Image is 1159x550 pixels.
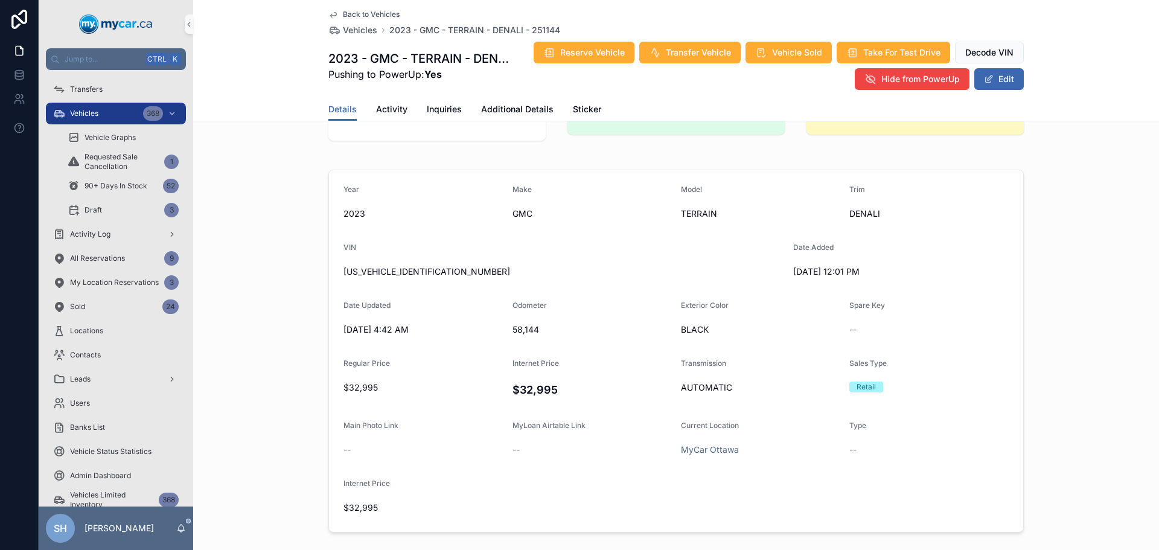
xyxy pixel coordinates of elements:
[164,155,179,169] div: 1
[863,46,940,59] span: Take For Test Drive
[343,502,503,514] span: $32,995
[170,54,180,64] span: K
[746,42,832,63] button: Vehicle Sold
[70,229,110,239] span: Activity Log
[376,98,407,123] a: Activity
[70,398,90,408] span: Users
[681,382,840,394] span: AUTOMATIC
[60,199,186,221] a: Draft3
[46,272,186,293] a: My Location Reservations3
[85,152,159,171] span: Requested Sale Cancellation
[164,203,179,217] div: 3
[974,68,1024,90] button: Edit
[512,324,672,336] span: 58,144
[573,103,601,115] span: Sticker
[849,324,857,336] span: --
[343,24,377,36] span: Vehicles
[328,10,400,19] a: Back to Vehicles
[162,299,179,314] div: 24
[793,243,834,252] span: Date Added
[60,175,186,197] a: 90+ Days In Stock52
[855,68,969,90] button: Hide from PowerUp
[70,326,103,336] span: Locations
[46,489,186,511] a: Vehicles Limited Inventory368
[681,185,702,194] span: Model
[560,46,625,59] span: Reserve Vehicle
[512,444,520,456] span: --
[70,471,131,481] span: Admin Dashboard
[512,421,586,430] span: MyLoan Airtable Link
[46,78,186,100] a: Transfers
[481,98,554,123] a: Additional Details
[164,275,179,290] div: 3
[512,301,547,310] span: Odometer
[70,85,103,94] span: Transfers
[681,208,840,220] span: TERRAIN
[343,359,390,368] span: Regular Price
[512,359,559,368] span: Internet Price
[849,359,887,368] span: Sales Type
[343,185,359,194] span: Year
[681,421,739,430] span: Current Location
[343,301,391,310] span: Date Updated
[85,181,147,191] span: 90+ Days In Stock
[46,48,186,70] button: Jump to...CtrlK
[70,447,152,456] span: Vehicle Status Statistics
[46,103,186,124] a: Vehicles368
[343,266,784,278] span: [US_VEHICLE_IDENTIFICATION_NUMBER]
[857,382,876,392] div: Retail
[163,179,179,193] div: 52
[60,151,186,173] a: Requested Sale Cancellation1
[46,248,186,269] a: All Reservations9
[54,521,67,536] span: SH
[46,465,186,487] a: Admin Dashboard
[534,42,634,63] button: Reserve Vehicle
[70,490,154,510] span: Vehicles Limited Inventory
[159,493,179,507] div: 368
[681,444,739,456] a: MyCar Ottawa
[70,254,125,263] span: All Reservations
[849,421,866,430] span: Type
[328,50,510,67] h1: 2023 - GMC - TERRAIN - DENALI - 251144
[60,127,186,149] a: Vehicle Graphs
[46,296,186,318] a: Sold24
[849,208,1009,220] span: DENALI
[70,302,85,312] span: Sold
[666,46,731,59] span: Transfer Vehicle
[849,444,857,456] span: --
[481,103,554,115] span: Additional Details
[681,301,729,310] span: Exterior Color
[70,350,101,360] span: Contacts
[343,444,351,456] span: --
[46,417,186,438] a: Banks List
[46,320,186,342] a: Locations
[427,103,462,115] span: Inquiries
[70,278,159,287] span: My Location Reservations
[328,103,357,115] span: Details
[681,324,840,336] span: BLACK
[46,344,186,366] a: Contacts
[881,73,960,85] span: Hide from PowerUp
[328,24,377,36] a: Vehicles
[343,324,503,336] span: [DATE] 4:42 AM
[793,266,953,278] span: [DATE] 12:01 PM
[343,382,503,394] span: $32,995
[512,185,532,194] span: Make
[79,14,153,34] img: App logo
[70,374,91,384] span: Leads
[70,109,98,118] span: Vehicles
[681,359,726,368] span: Transmission
[389,24,560,36] a: 2023 - GMC - TERRAIN - DENALI - 251144
[837,42,950,63] button: Take For Test Drive
[46,392,186,414] a: Users
[772,46,822,59] span: Vehicle Sold
[512,208,672,220] span: GMC
[46,441,186,462] a: Vehicle Status Statistics
[343,243,356,252] span: VIN
[70,423,105,432] span: Banks List
[343,421,398,430] span: Main Photo Link
[46,368,186,390] a: Leads
[343,479,390,488] span: Internet Price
